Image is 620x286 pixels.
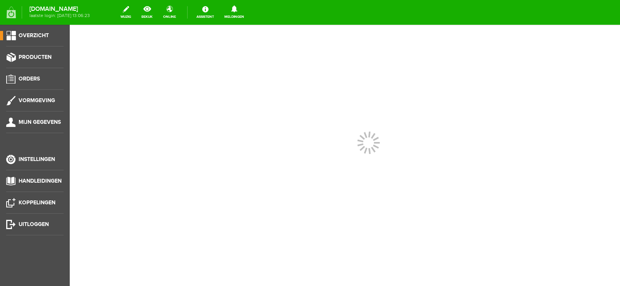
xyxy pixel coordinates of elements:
span: Mijn gegevens [19,119,61,125]
a: wijzig [116,4,136,21]
a: Assistent [192,4,219,21]
span: laatste login: [DATE] 13:06:23 [29,14,90,18]
span: Instellingen [19,156,55,163]
span: Vormgeving [19,97,55,104]
span: Handleidingen [19,178,62,184]
span: Koppelingen [19,199,55,206]
span: Overzicht [19,32,49,39]
span: Orders [19,75,40,82]
a: bekijk [137,4,157,21]
strong: [DOMAIN_NAME] [29,7,90,11]
a: online [158,4,181,21]
a: Meldingen [220,4,249,21]
span: Producten [19,54,52,60]
span: Uitloggen [19,221,49,228]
